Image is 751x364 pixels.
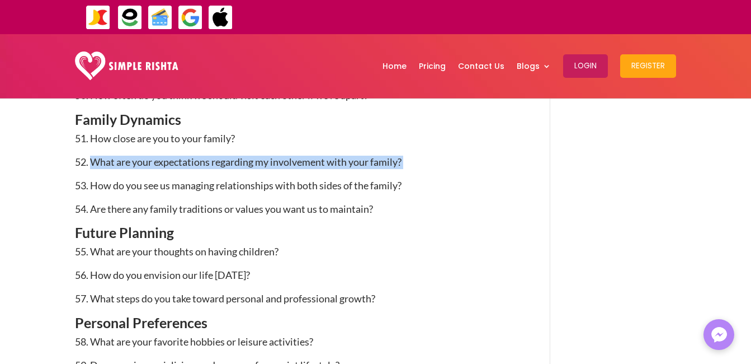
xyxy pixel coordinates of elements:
img: EasyPaisa-icon [117,5,143,30]
button: Register [620,54,676,78]
a: Contact Us [458,37,504,95]
span: 55. What are your thoughts on having children? [75,245,278,258]
img: JazzCash-icon [86,5,111,30]
span: 58. What are your favorite hobbies or leisure activities? [75,335,313,348]
img: GooglePay-icon [178,5,203,30]
span: 52. What are your expectations regarding my involvement with your family? [75,156,402,168]
span: Personal Preferences [75,314,207,331]
span: 54. Are there any family traditions or values you want us to maintain? [75,203,373,215]
span: 56. How do you envision our life [DATE]? [75,269,250,281]
a: Login [563,37,608,95]
a: Pricing [419,37,446,95]
img: Messenger [708,324,730,346]
img: Credit Cards [148,5,173,30]
a: Home [382,37,407,95]
span: 57. What steps do you take toward personal and professional growth? [75,292,375,305]
span: Future Planning [75,224,174,241]
span: 51. How close are you to your family? [75,132,235,144]
img: ApplePay-icon [208,5,233,30]
button: Login [563,54,608,78]
a: Blogs [517,37,551,95]
a: Register [620,37,676,95]
span: 53. How do you see us managing relationships with both sides of the family? [75,179,402,192]
span: Family Dynamics [75,111,181,128]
